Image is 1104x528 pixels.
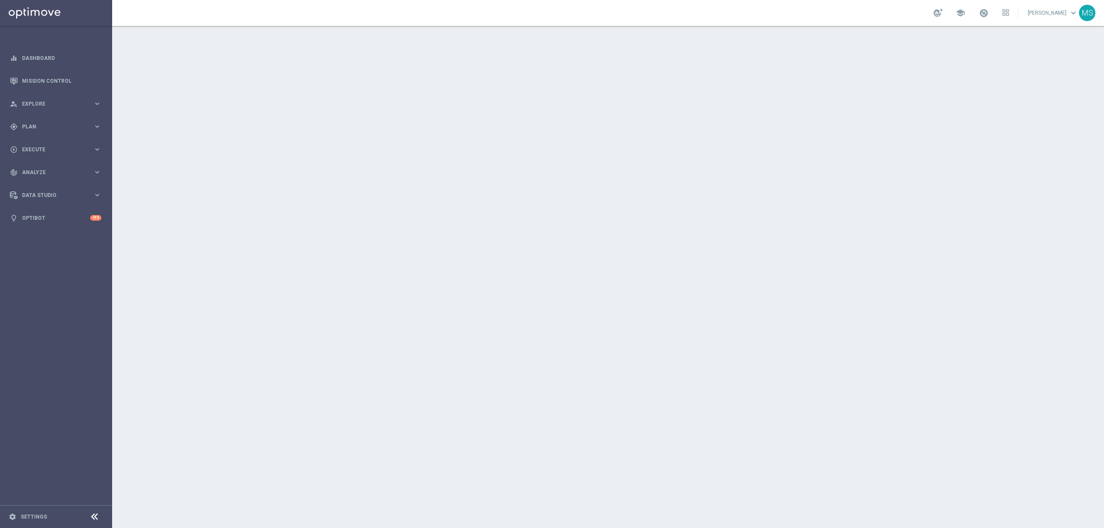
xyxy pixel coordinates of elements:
[22,206,90,229] a: Optibot
[93,168,101,176] i: keyboard_arrow_right
[93,145,101,153] i: keyboard_arrow_right
[9,192,102,199] button: Data Studio keyboard_arrow_right
[22,47,101,69] a: Dashboard
[93,122,101,131] i: keyboard_arrow_right
[10,206,101,229] div: Optibot
[9,169,102,176] button: track_changes Analyze keyboard_arrow_right
[956,8,965,18] span: school
[22,147,93,152] span: Execute
[22,193,93,198] span: Data Studio
[9,78,102,84] button: Mission Control
[10,169,93,176] div: Analyze
[9,123,102,130] button: gps_fixed Plan keyboard_arrow_right
[9,100,102,107] button: person_search Explore keyboard_arrow_right
[10,47,101,69] div: Dashboard
[93,191,101,199] i: keyboard_arrow_right
[22,124,93,129] span: Plan
[10,191,93,199] div: Data Studio
[10,146,93,153] div: Execute
[9,215,102,222] button: lightbulb Optibot +10
[10,54,18,62] i: equalizer
[9,513,16,521] i: settings
[22,170,93,175] span: Analyze
[22,69,101,92] a: Mission Control
[10,100,18,108] i: person_search
[9,55,102,62] button: equalizer Dashboard
[21,514,47,519] a: Settings
[22,101,93,106] span: Explore
[10,214,18,222] i: lightbulb
[9,146,102,153] button: play_circle_outline Execute keyboard_arrow_right
[10,123,18,131] i: gps_fixed
[10,169,18,176] i: track_changes
[1079,5,1095,21] div: MS
[10,146,18,153] i: play_circle_outline
[10,100,93,108] div: Explore
[10,123,93,131] div: Plan
[90,215,101,221] div: +10
[1069,8,1078,18] span: keyboard_arrow_down
[93,100,101,108] i: keyboard_arrow_right
[10,69,101,92] div: Mission Control
[1027,6,1079,19] a: [PERSON_NAME]keyboard_arrow_down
